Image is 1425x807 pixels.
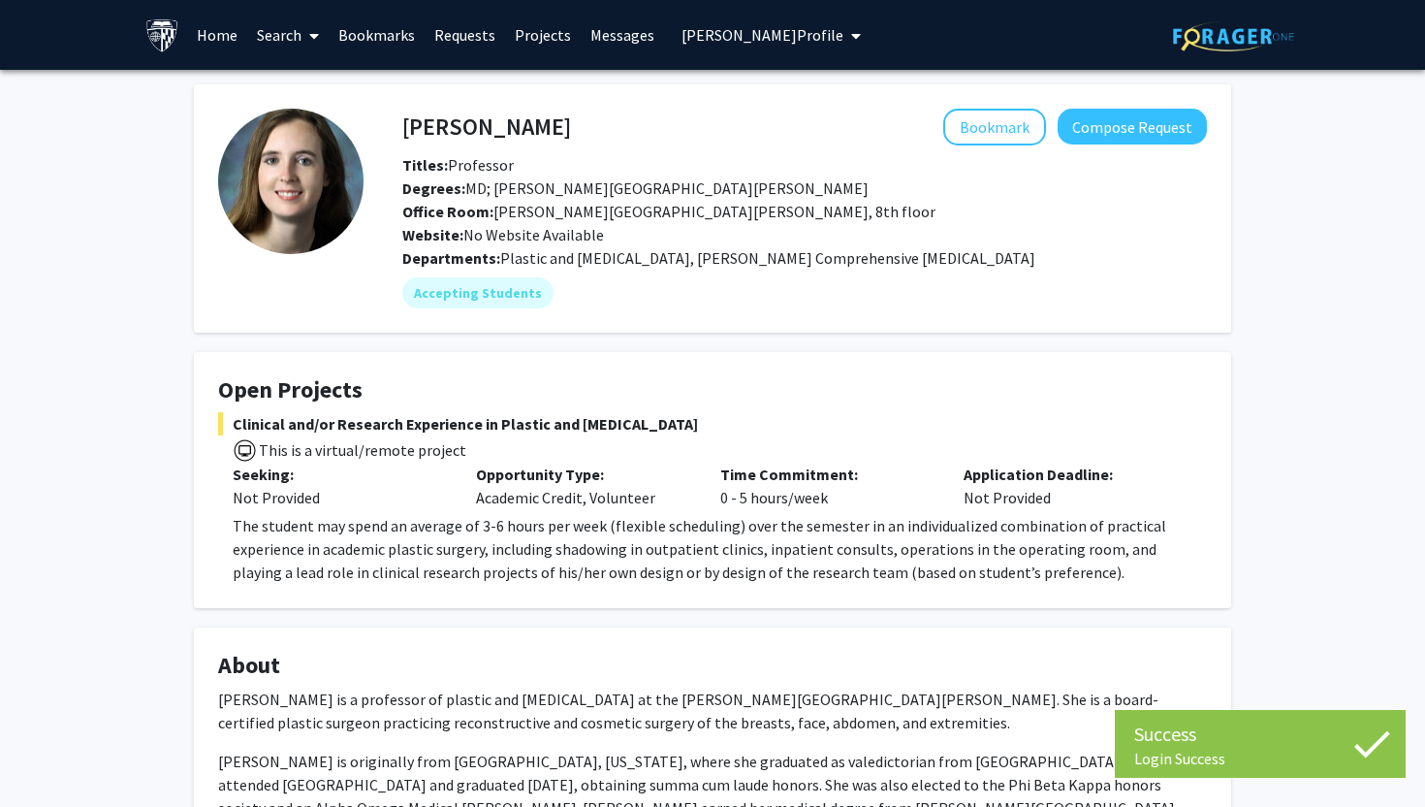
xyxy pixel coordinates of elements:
a: Projects [505,1,581,69]
h4: [PERSON_NAME] [402,109,571,145]
b: Office Room: [402,202,493,221]
span: Clinical and/or Research Experience in Plastic and [MEDICAL_DATA] [218,412,1207,436]
button: Add Michele Manahan to Bookmarks [943,109,1046,145]
div: Academic Credit, Volunteer [461,463,705,509]
b: Website: [402,225,463,244]
mat-chip: Accepting Students [402,277,554,308]
span: No Website Available [402,225,604,244]
a: Search [247,1,329,69]
b: Degrees: [402,178,465,198]
a: Requests [425,1,505,69]
img: Profile Picture [218,109,364,254]
b: Titles: [402,155,448,175]
p: Opportunity Type: [476,463,690,486]
div: Not Provided [949,463,1192,509]
a: Home [187,1,247,69]
span: [PERSON_NAME] Profile [681,25,843,45]
p: Seeking: [233,463,447,486]
p: [PERSON_NAME] is a professor of plastic and [MEDICAL_DATA] at the [PERSON_NAME][GEOGRAPHIC_DATA][... [218,688,1207,734]
div: Not Provided [233,486,447,509]
img: ForagerOne Logo [1173,21,1294,51]
span: [PERSON_NAME][GEOGRAPHIC_DATA][PERSON_NAME], 8th floor [402,202,935,221]
p: Time Commitment: [720,463,934,486]
b: Departments: [402,248,500,268]
div: 0 - 5 hours/week [706,463,949,509]
button: Compose Request to Michele Manahan [1058,109,1207,145]
img: Johns Hopkins University Logo [145,18,179,52]
h4: About [218,652,1207,680]
p: Application Deadline: [964,463,1178,486]
div: Success [1134,720,1386,749]
a: Bookmarks [329,1,425,69]
a: Messages [581,1,664,69]
span: The student may spend an average of 3-6 hours per week (flexible scheduling) over the semester in... [233,516,1166,582]
span: Professor [402,155,514,175]
div: Login Success [1134,749,1386,768]
span: MD; [PERSON_NAME][GEOGRAPHIC_DATA][PERSON_NAME] [402,178,869,198]
span: Plastic and [MEDICAL_DATA], [PERSON_NAME] Comprehensive [MEDICAL_DATA] [500,248,1035,268]
span: This is a virtual/remote project [257,440,466,460]
h4: Open Projects [218,376,1207,404]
